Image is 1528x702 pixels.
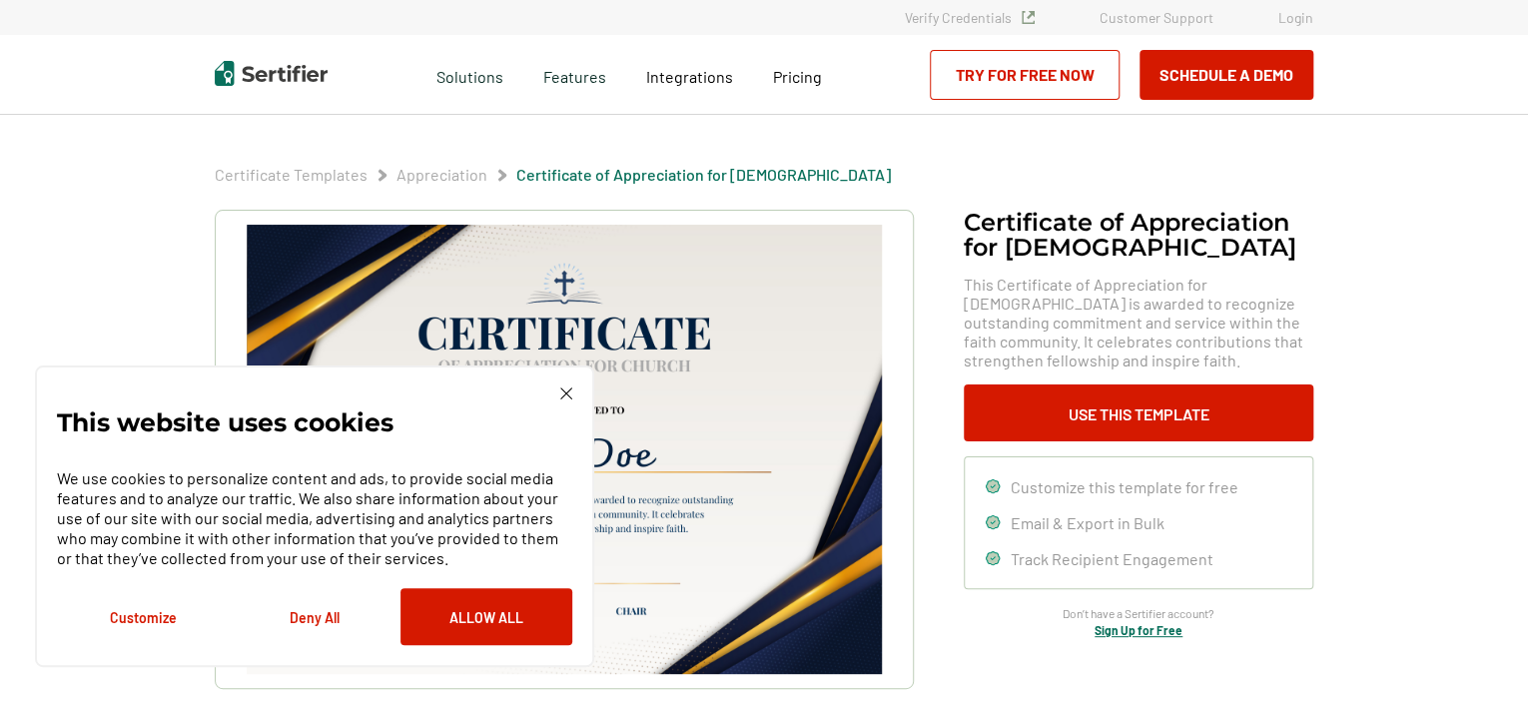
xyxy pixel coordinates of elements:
a: Appreciation [396,165,487,184]
a: Integrations [646,62,733,87]
button: Use This Template [964,384,1313,441]
span: Solutions [436,62,503,87]
a: Certificate Templates [215,165,368,184]
button: Customize [57,588,229,645]
p: This website uses cookies [57,412,393,432]
span: Features [543,62,606,87]
a: Pricing [773,62,822,87]
span: Track Recipient Engagement [1011,549,1213,568]
img: Sertifier | Digital Credentialing Platform [215,61,328,86]
button: Allow All [400,588,572,645]
p: We use cookies to personalize content and ads, to provide social media features and to analyze ou... [57,468,572,568]
button: Deny All [229,588,400,645]
img: Verified [1022,11,1035,24]
a: Certificate of Appreciation for [DEMOGRAPHIC_DATA]​ [516,165,891,184]
span: Customize this template for free [1011,477,1238,496]
h1: Certificate of Appreciation for [DEMOGRAPHIC_DATA]​ [964,210,1313,260]
div: Breadcrumb [215,165,891,185]
span: Don’t have a Sertifier account? [1063,604,1214,623]
img: Certificate of Appreciation for Church​ [247,225,882,674]
a: Sign Up for Free [1095,623,1182,637]
a: Verify Credentials [905,9,1035,26]
a: Login [1278,9,1313,26]
span: Certificate Templates [215,165,368,185]
a: Try for Free Now [930,50,1120,100]
button: Schedule a Demo [1140,50,1313,100]
span: Pricing [773,67,822,86]
span: This Certificate of Appreciation for [DEMOGRAPHIC_DATA] is awarded to recognize outstanding commi... [964,275,1313,369]
img: Cookie Popup Close [560,387,572,399]
span: Integrations [646,67,733,86]
span: Appreciation [396,165,487,185]
span: Certificate of Appreciation for [DEMOGRAPHIC_DATA]​ [516,165,891,185]
span: Email & Export in Bulk [1011,513,1164,532]
a: Customer Support [1100,9,1213,26]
